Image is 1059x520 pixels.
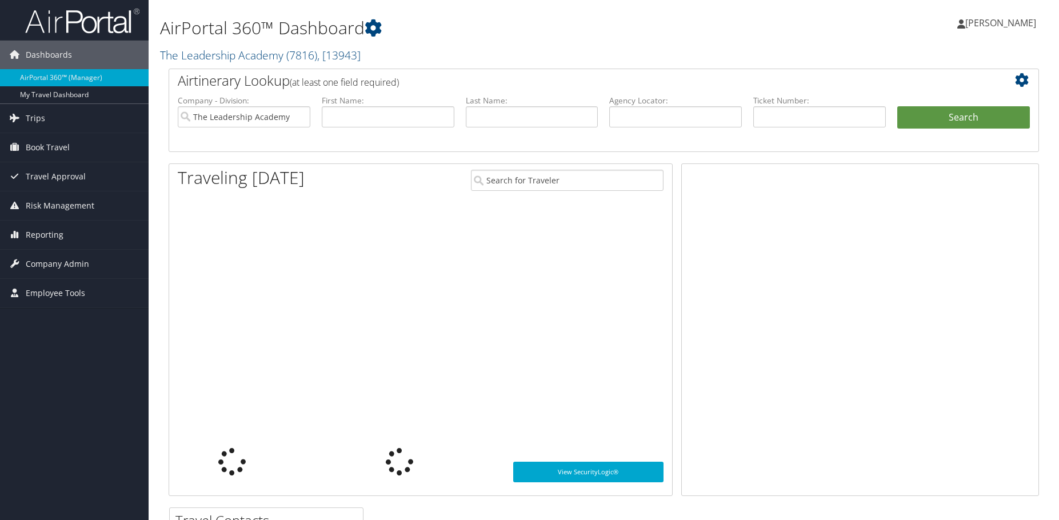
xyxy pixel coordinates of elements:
[178,71,957,90] h2: Airtinerary Lookup
[471,170,664,191] input: Search for Traveler
[466,95,598,106] label: Last Name:
[290,76,399,89] span: (at least one field required)
[178,166,305,190] h1: Traveling [DATE]
[26,279,85,307] span: Employee Tools
[965,17,1036,29] span: [PERSON_NAME]
[178,95,310,106] label: Company - Division:
[609,95,742,106] label: Agency Locator:
[286,47,317,63] span: ( 7816 )
[26,221,63,249] span: Reporting
[753,95,886,106] label: Ticket Number:
[26,162,86,191] span: Travel Approval
[25,7,139,34] img: airportal-logo.png
[322,95,454,106] label: First Name:
[160,47,361,63] a: The Leadership Academy
[26,191,94,220] span: Risk Management
[26,104,45,133] span: Trips
[26,250,89,278] span: Company Admin
[160,16,752,40] h1: AirPortal 360™ Dashboard
[26,133,70,162] span: Book Travel
[957,6,1048,40] a: [PERSON_NAME]
[317,47,361,63] span: , [ 13943 ]
[513,462,664,482] a: View SecurityLogic®
[897,106,1030,129] button: Search
[26,41,72,69] span: Dashboards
